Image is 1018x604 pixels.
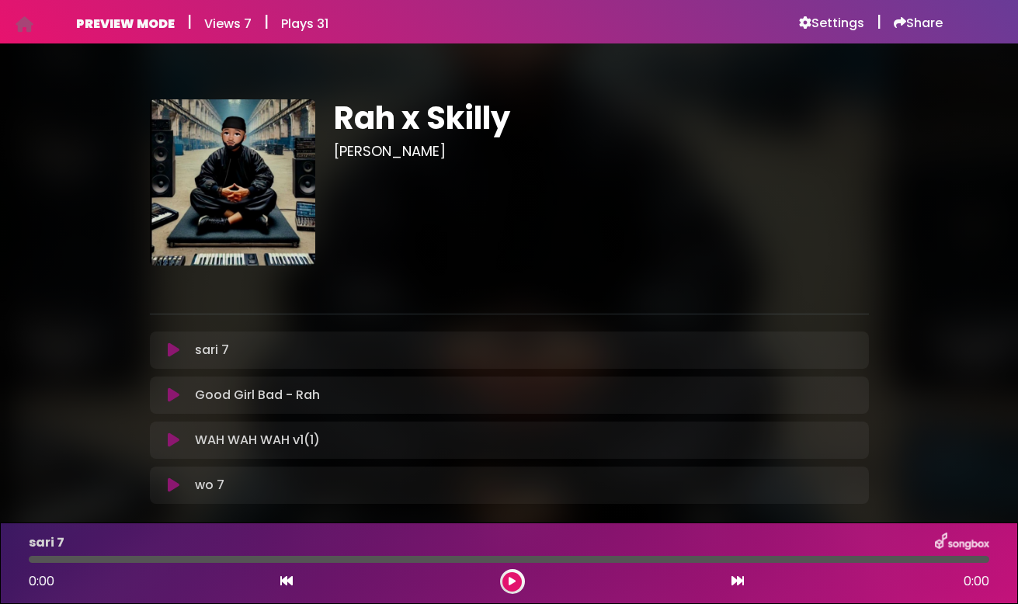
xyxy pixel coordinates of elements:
img: eH1wlhrjTzCZHtPldvEQ [150,99,316,266]
h1: Rah x Skilly [334,99,869,137]
h6: PREVIEW MODE [76,16,175,31]
a: Share [894,16,943,31]
p: Good Girl Bad - Rah [195,386,320,404]
p: sari 7 [195,341,229,359]
h5: | [877,12,881,31]
img: songbox-logo-white.png [935,533,989,553]
h6: Plays 31 [281,16,328,31]
p: WAH WAH WAH v1(1) [195,431,320,450]
h5: | [187,12,192,31]
h3: [PERSON_NAME] [334,143,869,160]
a: Settings [799,16,864,31]
p: wo 7 [195,476,224,495]
h6: Views 7 [204,16,252,31]
h5: | [264,12,269,31]
p: sari 7 [29,533,64,552]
